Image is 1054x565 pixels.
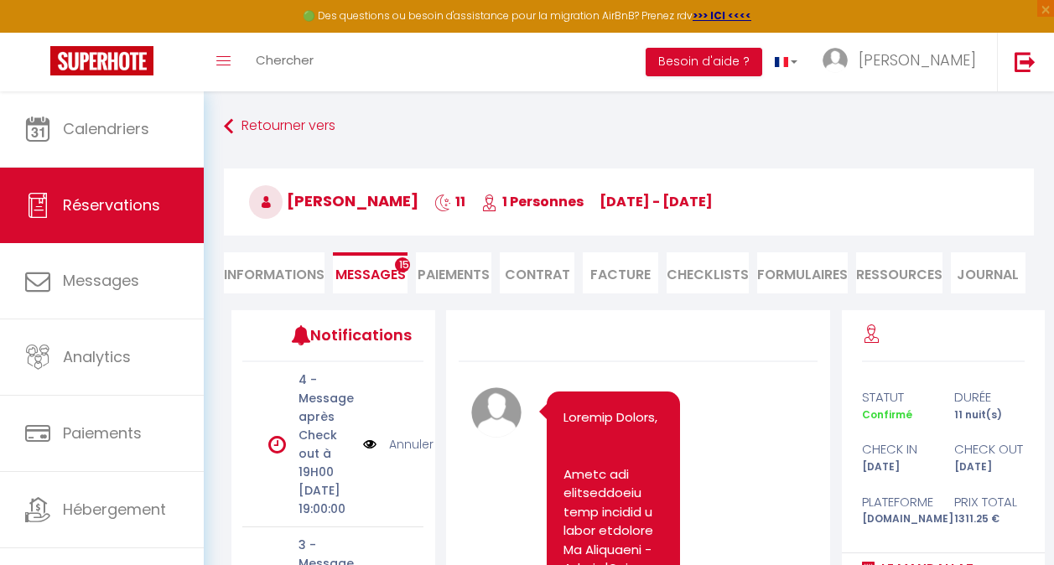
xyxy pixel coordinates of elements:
div: [DOMAIN_NAME] [851,511,943,527]
div: Prix total [943,492,1036,512]
div: Plateforme [851,492,943,512]
span: [PERSON_NAME] [249,190,418,211]
div: check out [943,439,1036,459]
div: [DATE] [851,459,943,475]
a: ... [PERSON_NAME] [810,33,997,91]
li: Informations [224,252,325,293]
span: Messages [63,270,139,291]
div: [DATE] [943,459,1036,475]
p: 4 - Message après Check out à 19H00 [299,371,352,481]
span: Confirmé [862,407,912,422]
span: Hébergement [63,499,166,520]
img: ... [823,48,848,73]
li: CHECKLISTS [667,252,749,293]
li: Ressources [856,252,942,293]
a: Retourner vers [224,111,1034,142]
span: Analytics [63,346,131,367]
img: Super Booking [50,46,153,75]
div: durée [943,387,1036,407]
div: 1311.25 € [943,511,1036,527]
div: check in [851,439,943,459]
span: Réservations [63,194,160,215]
p: [DATE] 19:00:00 [299,481,352,518]
div: statut [851,387,943,407]
a: Annuler [389,435,434,454]
span: Calendriers [63,118,149,139]
img: avatar.png [471,387,522,438]
a: >>> ICI <<<< [693,8,751,23]
span: 1 Personnes [481,192,584,211]
a: Chercher [243,33,326,91]
span: [PERSON_NAME] [859,49,976,70]
img: logout [1015,51,1036,72]
button: Besoin d'aide ? [646,48,762,76]
span: Messages [335,265,406,284]
h3: Notifications [310,316,386,354]
li: FORMULAIRES [757,252,848,293]
span: Paiements [63,422,142,443]
img: NO IMAGE [363,435,376,454]
span: Chercher [256,51,314,69]
li: Contrat [500,252,574,293]
span: [DATE] - [DATE] [600,192,713,211]
span: 11 [434,192,465,211]
li: Paiements [416,252,491,293]
li: Journal [951,252,1025,293]
div: 11 nuit(s) [943,407,1036,423]
li: Facture [583,252,657,293]
span: 15 [395,257,410,272]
